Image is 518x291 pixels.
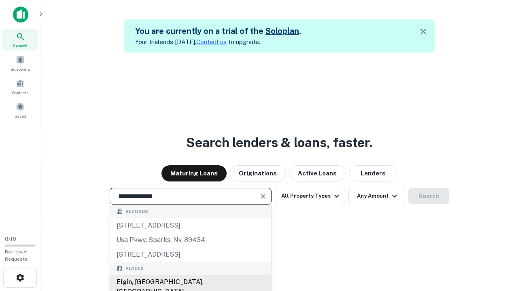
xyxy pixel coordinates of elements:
[135,25,301,37] h5: You are currently on a trial of the .
[2,99,38,121] a: Saved
[257,191,269,202] button: Clear
[275,188,345,204] button: All Property Types
[125,265,144,272] span: Places
[161,165,227,181] button: Maturing Loans
[13,42,28,49] span: Search
[186,133,372,152] h3: Search lenders & loans, faster.
[110,218,271,233] div: [STREET_ADDRESS]
[11,66,30,72] span: Borrowers
[5,236,16,242] span: 0 / 10
[196,38,227,45] a: Contact us
[13,6,28,23] img: capitalize-icon.png
[15,113,26,119] span: Saved
[478,226,518,265] iframe: Chat Widget
[265,26,299,36] a: Soloplan
[125,208,148,215] span: Records
[348,188,405,204] button: Any Amount
[110,247,271,262] div: [STREET_ADDRESS]
[110,233,271,247] div: usa pkwy, sparks, nv, 89434
[230,165,286,181] button: Originations
[349,165,397,181] button: Lenders
[12,89,28,96] span: Contacts
[5,249,28,262] span: Borrower Requests
[2,52,38,74] a: Borrowers
[135,37,301,47] p: Your trial ends [DATE]. to upgrade.
[2,76,38,97] a: Contacts
[2,29,38,51] a: Search
[289,165,346,181] button: Active Loans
